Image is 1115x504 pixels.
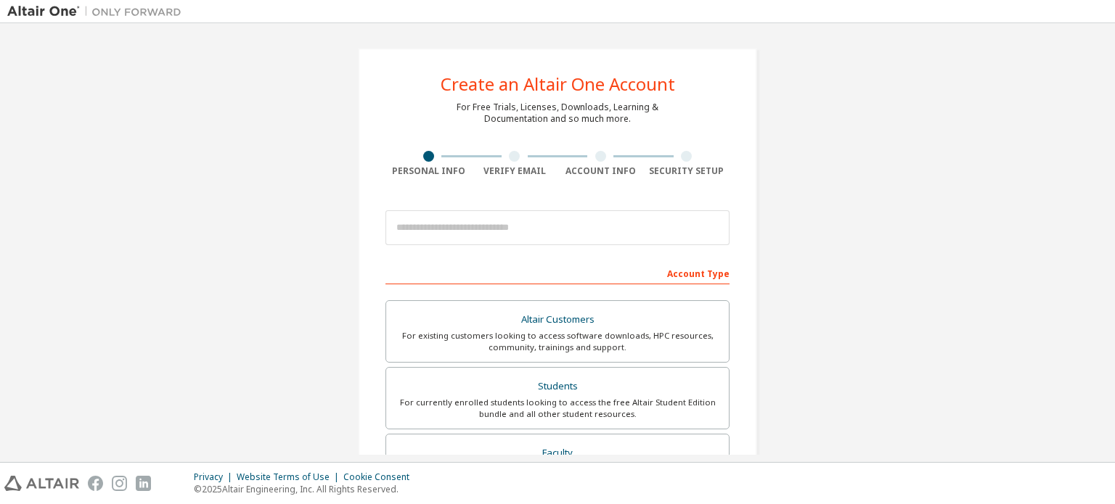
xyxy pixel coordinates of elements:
div: Website Terms of Use [237,471,343,483]
img: facebook.svg [88,476,103,491]
div: For Free Trials, Licenses, Downloads, Learning & Documentation and so much more. [457,102,658,125]
div: Create an Altair One Account [441,75,675,93]
div: Altair Customers [395,310,720,330]
div: Account Info [557,165,644,177]
div: Privacy [194,471,237,483]
img: Altair One [7,4,189,19]
img: instagram.svg [112,476,127,491]
div: Verify Email [472,165,558,177]
div: Personal Info [385,165,472,177]
div: Students [395,376,720,397]
div: Account Type [385,261,730,284]
div: Faculty [395,443,720,463]
div: For currently enrolled students looking to access the free Altair Student Edition bundle and all ... [395,397,720,420]
img: linkedin.svg [136,476,151,491]
img: altair_logo.svg [4,476,79,491]
div: Cookie Consent [343,471,418,483]
div: Security Setup [644,165,730,177]
div: For existing customers looking to access software downloads, HPC resources, community, trainings ... [395,330,720,353]
p: © 2025 Altair Engineering, Inc. All Rights Reserved. [194,483,418,495]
